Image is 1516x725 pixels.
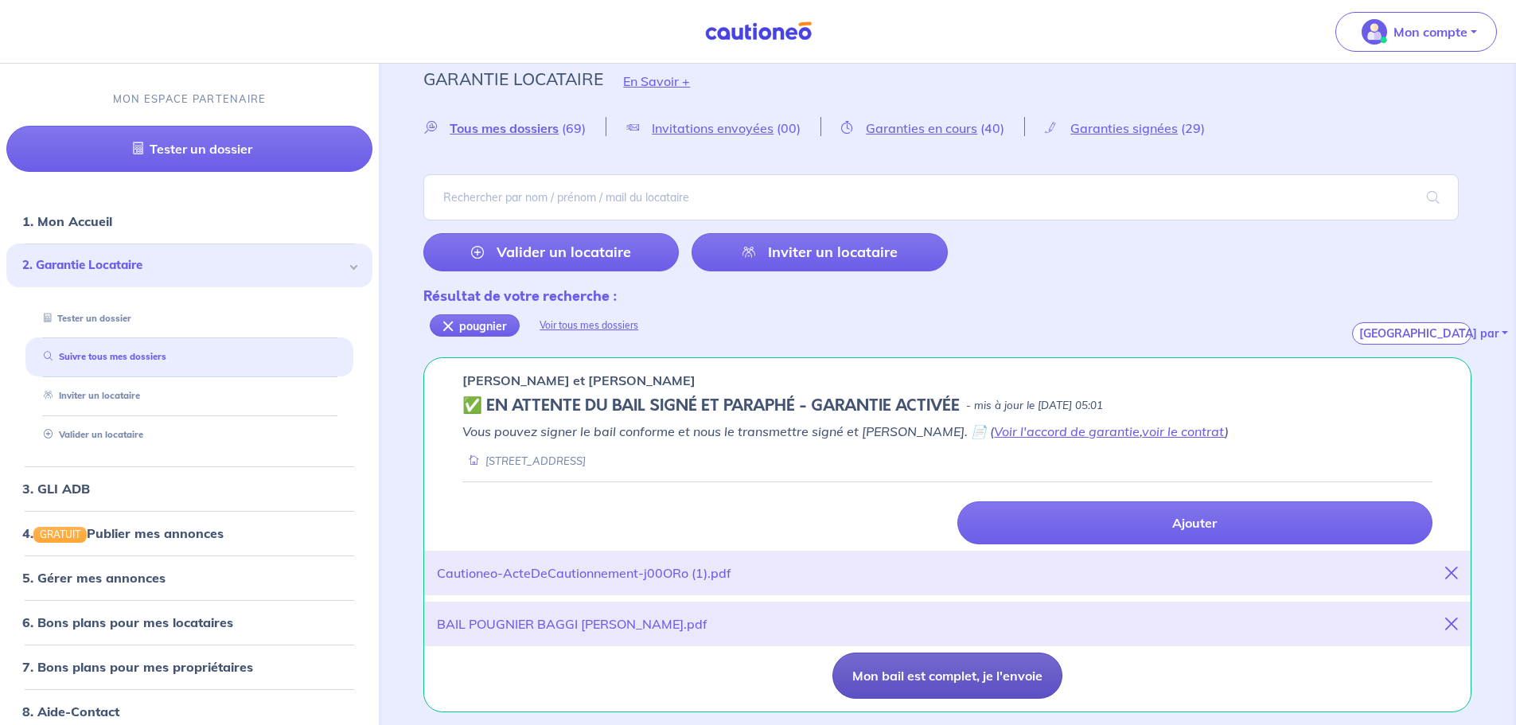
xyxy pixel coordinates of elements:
[37,313,131,324] a: Tester un dossier
[423,174,1459,220] input: Rechercher par nom / prénom / mail du locataire
[22,614,233,630] a: 6. Bons plans pour mes locataires
[423,64,603,93] p: Garantie Locataire
[6,126,372,172] a: Tester un dossier
[423,286,658,306] div: Résultat de votre recherche :
[37,390,140,401] a: Inviter un locataire
[1172,515,1217,531] p: Ajouter
[437,614,707,633] div: BAIL POUGNIER BAGGI [PERSON_NAME].pdf
[562,120,586,136] span: (69)
[821,120,1024,135] a: Garanties en cours(40)
[462,454,586,469] div: [STREET_ADDRESS]
[966,398,1103,414] p: - mis à jour le [DATE] 05:01
[1445,618,1458,630] i: close-button-title
[450,120,559,136] span: Tous mes dossiers
[6,517,372,549] div: 4.GRATUITPublier mes annonces
[22,213,112,229] a: 1. Mon Accueil
[423,120,606,135] a: Tous mes dossiers(69)
[22,256,345,275] span: 2. Garantie Locataire
[692,233,947,271] a: Inviter un locataire
[25,345,353,371] div: Suivre tous mes dossiers
[6,606,372,638] div: 6. Bons plans pour mes locataires
[22,570,166,586] a: 5. Gérer mes annonces
[866,120,977,136] span: Garanties en cours
[22,704,119,719] a: 8. Aide-Contact
[37,429,143,440] a: Valider un locataire
[6,651,372,683] div: 7. Bons plans pour mes propriétaires
[25,306,353,332] div: Tester un dossier
[6,562,372,594] div: 5. Gérer mes annonces
[22,525,224,541] a: 4.GRATUITPublier mes annonces
[652,120,774,136] span: Invitations envoyées
[1142,423,1225,439] a: voir le contrat
[6,473,372,505] div: 3. GLI ADB
[25,422,353,448] div: Valider un locataire
[980,120,1004,136] span: (40)
[832,653,1062,699] button: Mon bail est complet, je l'envoie
[6,244,372,287] div: 2. Garantie Locataire
[113,92,267,107] p: MON ESPACE PARTENAIRE
[1335,12,1497,52] button: illu_account_valid_menu.svgMon compte
[994,423,1140,439] a: Voir l'accord de garantie
[462,371,696,390] p: [PERSON_NAME] et [PERSON_NAME]
[603,58,710,104] button: En Savoir +
[25,383,353,409] div: Inviter un locataire
[430,314,520,337] div: pougnier
[1408,175,1459,220] span: search
[22,481,90,497] a: 3. GLI ADB
[1181,120,1205,136] span: (29)
[1070,120,1178,136] span: Garanties signées
[462,396,960,415] h5: ✅️️️ EN ATTENTE DU BAIL SIGNÉ ET PARAPHÉ - GARANTIE ACTIVÉE
[606,120,820,135] a: Invitations envoyées(00)
[1445,567,1458,579] i: close-button-title
[437,563,731,583] div: Cautioneo-ActeDeCautionnement-j00ORo (1).pdf
[6,205,372,237] div: 1. Mon Accueil
[37,352,166,363] a: Suivre tous mes dossiers
[699,21,818,41] img: Cautioneo
[423,233,679,271] a: Valider un locataire
[520,306,658,345] div: Voir tous mes dossiers
[1025,120,1225,135] a: Garanties signées(29)
[957,501,1432,544] a: Ajouter
[22,659,253,675] a: 7. Bons plans pour mes propriétaires
[1362,19,1387,45] img: illu_account_valid_menu.svg
[1352,322,1471,345] button: [GEOGRAPHIC_DATA] par
[462,396,1432,415] div: state: CONTRACT-SIGNED, Context: FINISHED,IS-GL-CAUTION
[777,120,801,136] span: (00)
[1393,22,1467,41] p: Mon compte
[462,423,1229,439] em: Vous pouvez signer le bail conforme et nous le transmettre signé et [PERSON_NAME]. 📄 ( , )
